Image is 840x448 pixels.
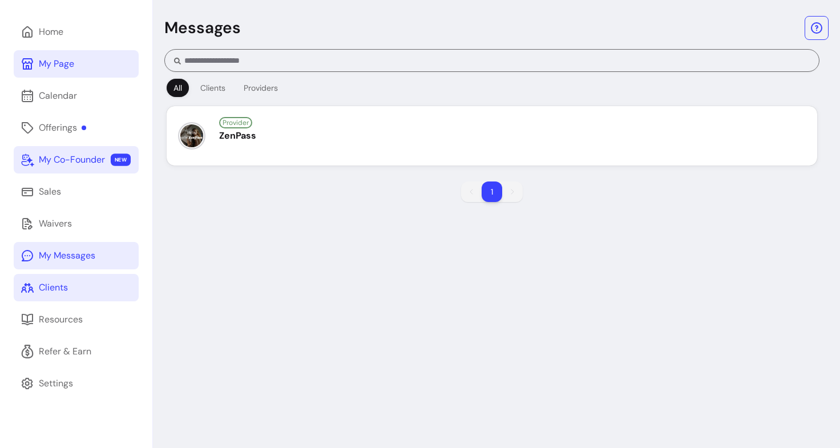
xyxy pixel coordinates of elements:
a: Clients [14,274,139,301]
img: avatar [180,124,203,147]
div: Resources [39,313,83,326]
div: Sales [39,185,61,199]
div: Refer & Earn [39,345,91,358]
input: Search conversation [181,55,810,66]
div: Clients [200,82,225,94]
div: Filters [164,76,819,99]
div: Offerings [39,121,86,135]
a: My Messages [14,242,139,269]
div: ZenPass [219,129,808,143]
li: pagination item 1 active [482,181,502,202]
a: Sales [14,178,139,205]
a: Offerings [14,114,139,142]
button: avatar [176,124,203,147]
div: My Messages [39,249,95,263]
a: My Co-Founder NEW [14,146,139,173]
div: avatarProviderZenPass [167,106,817,166]
span: Provider [220,118,251,127]
a: Home [14,18,139,46]
div: My Page [39,57,74,71]
a: Waivers [14,210,139,237]
a: Calendar [14,82,139,110]
a: Settings [14,370,139,397]
div: Providers [244,82,278,94]
div: My Co-Founder [39,153,105,167]
div: Home [39,25,63,39]
div: Settings [39,377,73,390]
div: Filters [164,76,287,99]
div: Waivers [39,217,72,231]
a: Refer & Earn [14,338,139,365]
p: Messages [164,18,241,38]
div: Calendar [39,89,77,103]
div: Clients [39,281,68,294]
div: All [173,82,182,94]
a: My Page [14,50,139,78]
span: NEW [111,154,131,166]
nav: pagination navigation [455,176,528,208]
a: Resources [14,306,139,333]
